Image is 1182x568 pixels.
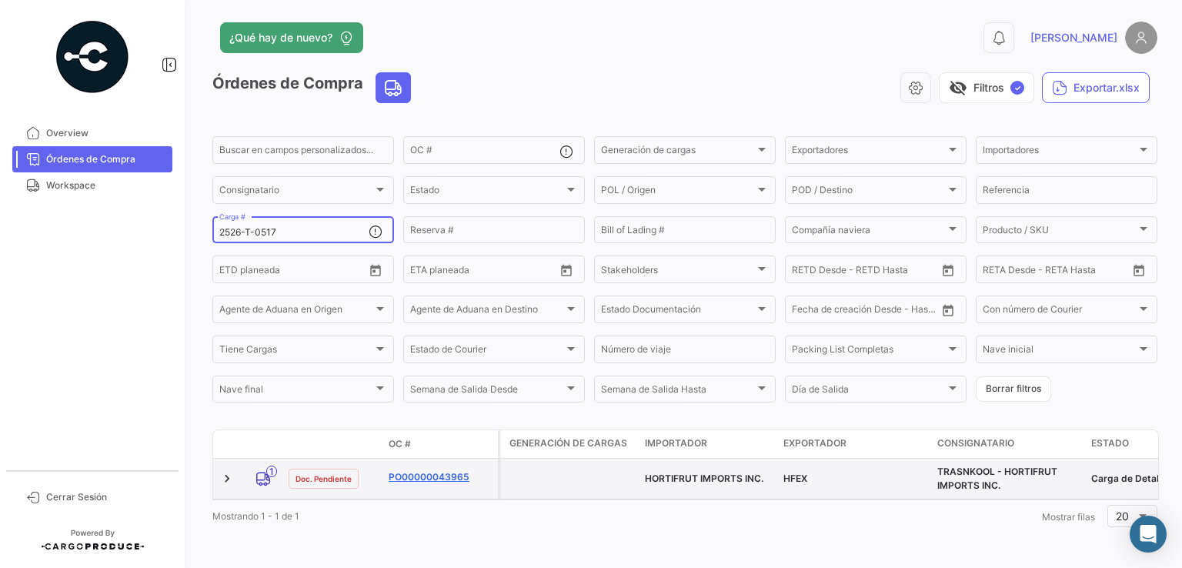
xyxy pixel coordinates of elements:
[937,466,1057,491] span: TRASNKOOL - HORTIFRUT IMPORTS INC.
[258,266,327,277] input: Hasta
[219,187,373,198] span: Consignatario
[645,436,707,450] span: Importador
[410,266,438,277] input: Desde
[500,430,639,458] datatable-header-cell: Generación de cargas
[1030,30,1117,45] span: [PERSON_NAME]
[410,386,564,397] span: Semana de Salida Desde
[1042,511,1095,523] span: Mostrar filas
[219,306,373,317] span: Agente de Aduana en Origen
[219,386,373,397] span: Nave final
[244,438,282,450] datatable-header-cell: Modo de Transporte
[295,473,352,485] span: Doc. Pendiente
[983,227,1137,238] span: Producto / SKU
[1010,81,1024,95] span: ✓
[949,79,967,97] span: visibility_off
[792,306,820,317] input: Desde
[46,152,166,166] span: Órdenes de Compra
[1125,22,1157,54] img: placeholder-user.png
[939,72,1034,103] button: visibility_offFiltros✓
[382,431,498,457] datatable-header-cell: OC #
[601,386,755,397] span: Semana de Salida Hasta
[601,306,755,317] span: Estado Documentación
[983,266,1010,277] input: Desde
[1127,259,1150,282] button: Open calendar
[792,147,946,158] span: Exportadores
[389,437,411,451] span: OC #
[1130,516,1167,553] div: Abrir Intercom Messenger
[937,259,960,282] button: Open calendar
[983,147,1137,158] span: Importadores
[792,227,946,238] span: Compañía naviera
[12,172,172,199] a: Workspace
[410,306,564,317] span: Agente de Aduana en Destino
[220,22,363,53] button: ¿Qué hay de nuevo?
[54,18,131,95] img: powered-by.png
[1116,510,1129,523] span: 20
[282,438,382,450] datatable-header-cell: Estado Doc.
[389,470,492,484] a: PO00000043965
[410,187,564,198] span: Estado
[376,73,410,102] button: Land
[601,266,755,277] span: Stakeholders
[601,147,755,158] span: Generación de cargas
[937,299,960,322] button: Open calendar
[555,259,578,282] button: Open calendar
[219,471,235,486] a: Expand/Collapse Row
[645,473,763,484] span: HORTIFRUT IMPORTS INC.
[266,466,277,477] span: 1
[830,266,900,277] input: Hasta
[792,266,820,277] input: Desde
[212,510,299,522] span: Mostrando 1 - 1 de 1
[983,306,1137,317] span: Con número de Courier
[792,386,946,397] span: Día de Salida
[792,346,946,357] span: Packing List Completas
[976,376,1051,402] button: Borrar filtros
[219,266,247,277] input: Desde
[449,266,518,277] input: Hasta
[219,346,373,357] span: Tiene Cargas
[931,430,1085,458] datatable-header-cell: Consignatario
[509,436,627,450] span: Generación de cargas
[46,179,166,192] span: Workspace
[792,187,946,198] span: POD / Destino
[937,436,1014,450] span: Consignatario
[1021,266,1090,277] input: Hasta
[12,146,172,172] a: Órdenes de Compra
[777,430,931,458] datatable-header-cell: Exportador
[229,30,332,45] span: ¿Qué hay de nuevo?
[364,259,387,282] button: Open calendar
[830,306,900,317] input: Hasta
[46,126,166,140] span: Overview
[601,187,755,198] span: POL / Origen
[46,490,166,504] span: Cerrar Sesión
[12,120,172,146] a: Overview
[983,346,1137,357] span: Nave inicial
[783,473,807,484] span: HFEX
[1091,436,1129,450] span: Estado
[1042,72,1150,103] button: Exportar.xlsx
[639,430,777,458] datatable-header-cell: Importador
[783,436,846,450] span: Exportador
[212,72,416,103] h3: Órdenes de Compra
[410,346,564,357] span: Estado de Courier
